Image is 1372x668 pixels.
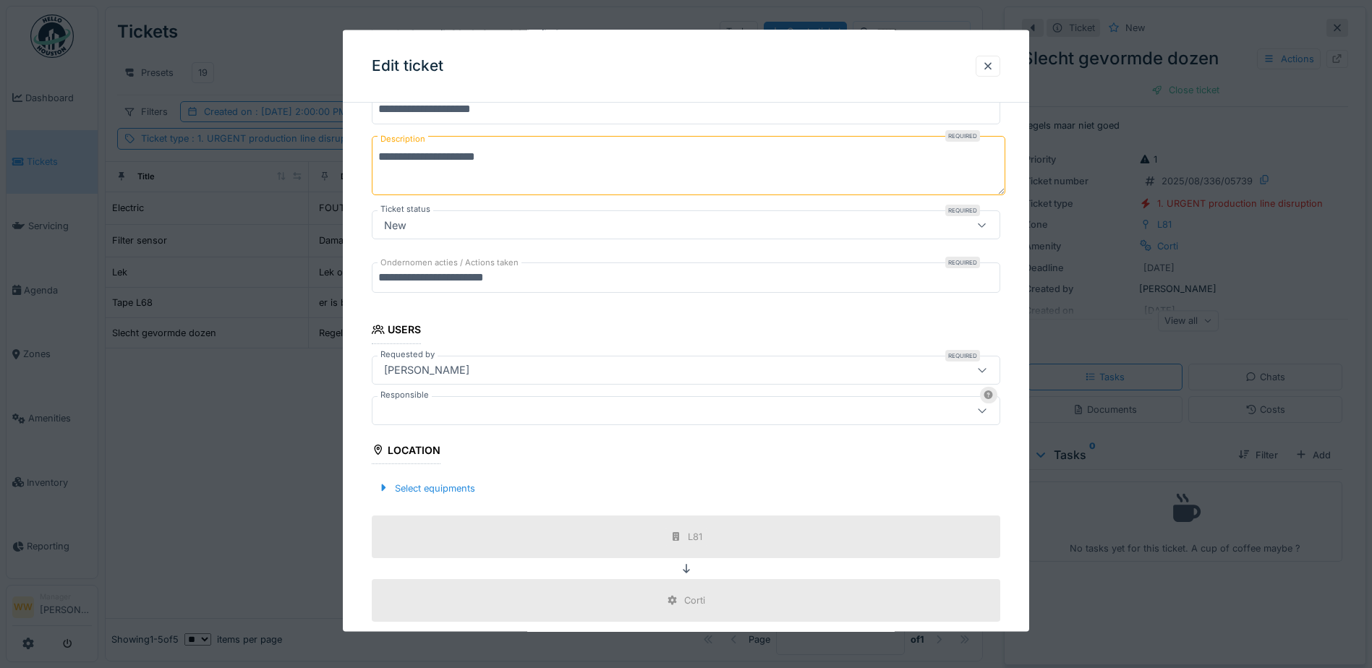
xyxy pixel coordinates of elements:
div: Users [372,319,421,343]
div: New [378,217,412,233]
label: Ticket status [378,203,433,215]
div: Location [372,439,440,463]
label: Ondernomen acties / Actions taken [378,257,521,269]
div: Required [945,257,980,268]
div: Required [945,130,980,142]
div: [PERSON_NAME] [378,361,475,377]
div: Corti [684,593,705,607]
h3: Edit ticket [372,57,443,75]
div: Required [945,205,980,216]
div: L81 [688,529,702,543]
label: Description [378,130,428,148]
label: Responsible [378,388,432,401]
div: Required [945,349,980,361]
div: Select equipments [372,478,481,497]
label: Requested by [378,348,438,360]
